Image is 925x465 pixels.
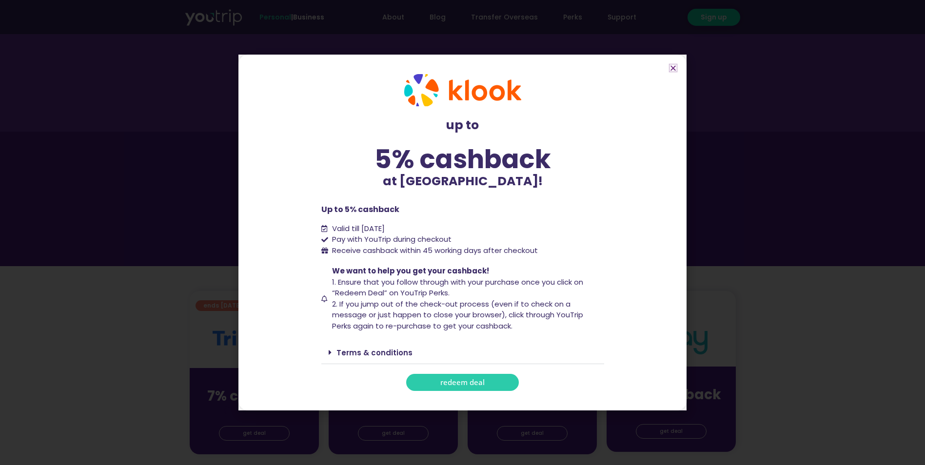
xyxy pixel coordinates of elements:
p: up to [321,116,604,135]
a: Terms & conditions [336,348,413,358]
span: We want to help you get your cashback! [332,266,489,276]
div: 5% cashback [321,146,604,172]
span: 2. If you jump out of the check-out process (even if to check on a message or just happen to clos... [332,299,583,331]
a: redeem deal [406,374,519,391]
p: Up to 5% cashback [321,204,604,215]
span: Pay with YouTrip during checkout [330,234,452,245]
p: at [GEOGRAPHIC_DATA]! [321,172,604,191]
span: Valid till [DATE] [330,223,385,234]
a: Close [669,64,677,72]
span: redeem deal [440,379,485,386]
span: 1. Ensure that you follow through with your purchase once you click on “Redeem Deal” on YouTrip P... [332,277,583,298]
div: Terms & conditions [321,341,604,364]
span: Receive cashback within 45 working days after checkout [330,245,538,256]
